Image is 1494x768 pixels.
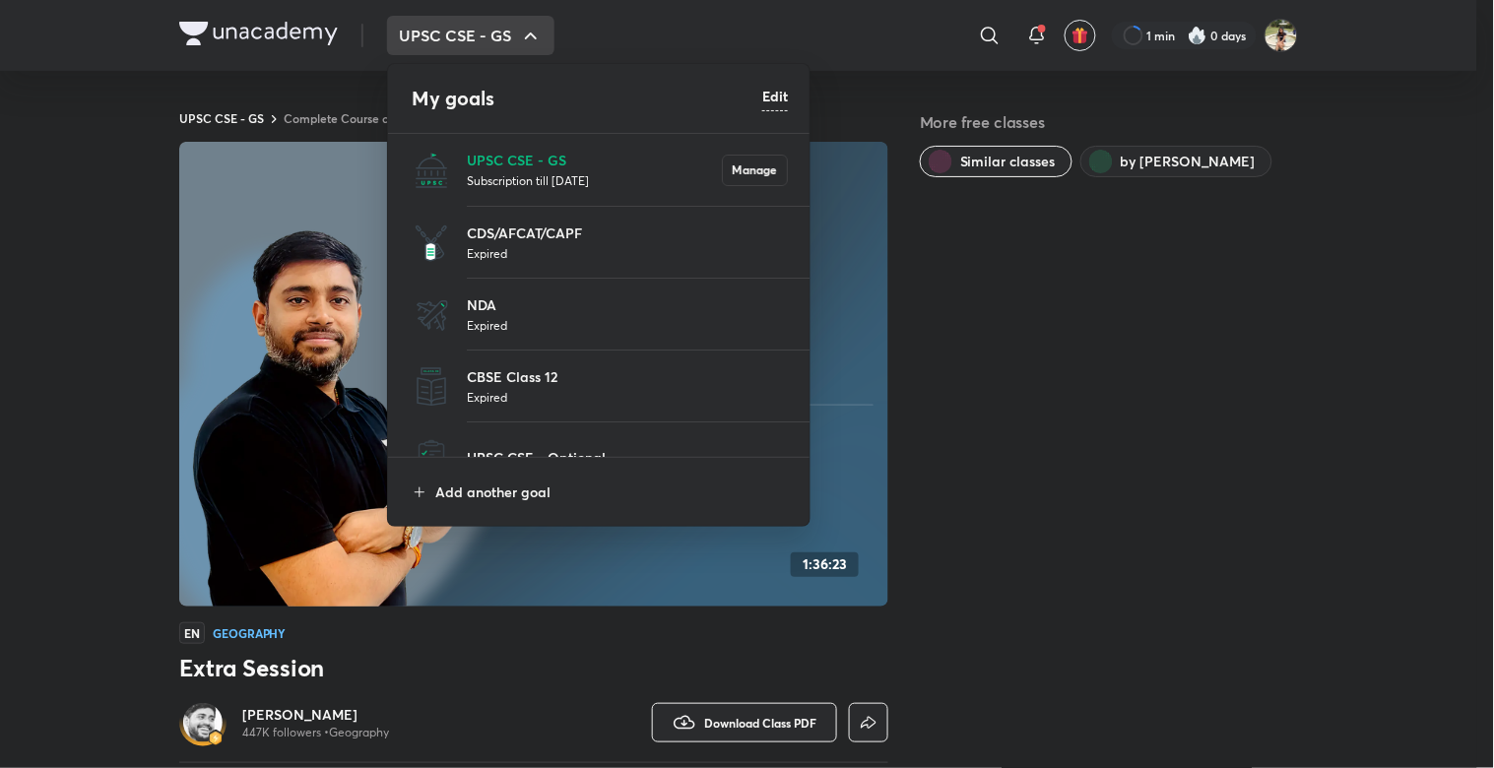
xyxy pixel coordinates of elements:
[467,387,788,407] p: Expired
[412,367,451,407] img: CBSE Class 12
[467,447,788,468] p: UPSC CSE - Optional
[722,155,788,186] button: Manage
[467,366,788,387] p: CBSE Class 12
[467,170,722,190] p: Subscription till [DATE]
[467,223,788,243] p: CDS/AFCAT/CAPF
[467,243,788,263] p: Expired
[412,84,762,113] h4: My goals
[435,481,788,502] p: Add another goal
[467,294,788,315] p: NDA
[467,150,722,170] p: UPSC CSE - GS
[412,151,451,190] img: UPSC CSE - GS
[467,315,788,335] p: Expired
[412,295,451,335] img: NDA
[762,86,788,106] h6: Edit
[412,224,451,263] img: CDS/AFCAT/CAPF
[412,438,451,478] img: UPSC CSE - Optional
